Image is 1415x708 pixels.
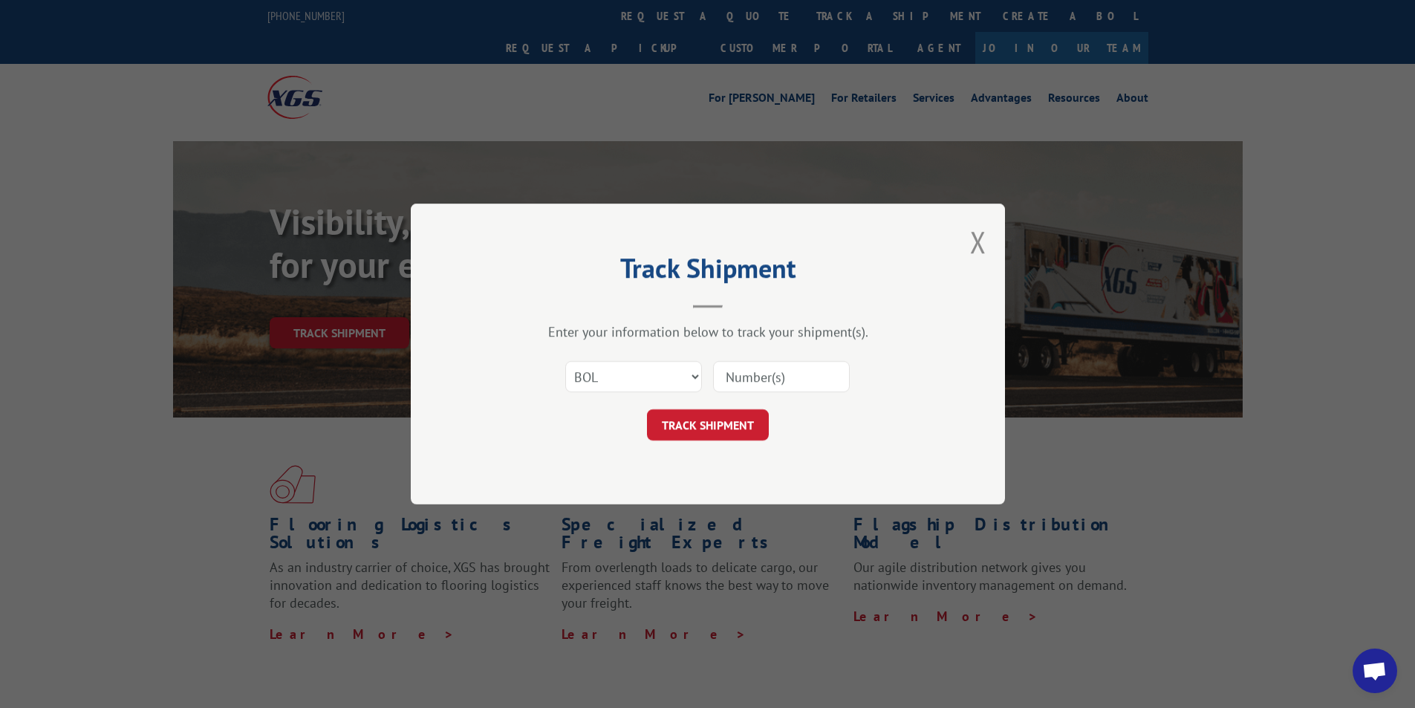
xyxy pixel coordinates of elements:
[485,258,931,286] h2: Track Shipment
[970,222,986,262] button: Close modal
[713,361,850,392] input: Number(s)
[1353,649,1397,693] div: Open chat
[485,323,931,340] div: Enter your information below to track your shipment(s).
[647,409,769,441] button: TRACK SHIPMENT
